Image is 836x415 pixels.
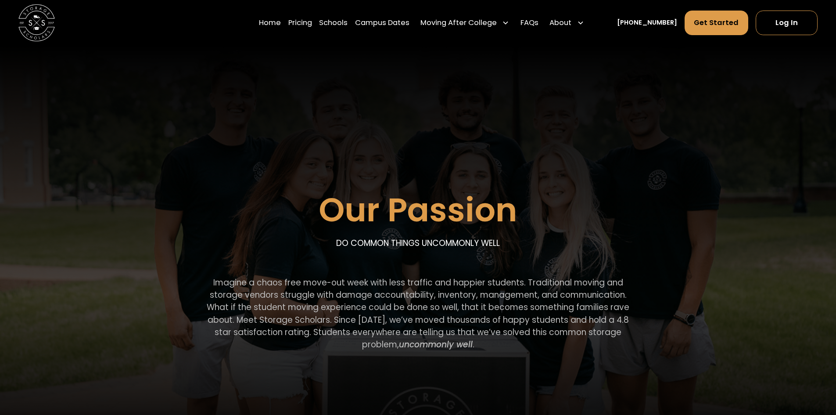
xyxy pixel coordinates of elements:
a: Log In [756,11,818,35]
img: Storage Scholars main logo [18,4,55,41]
div: About [549,18,571,29]
div: Moving After College [420,18,497,29]
p: Imagine a chaos free move-out week with less traffic and happier students. Traditional moving and... [199,277,637,351]
a: Home [259,10,281,36]
a: Schools [319,10,348,36]
p: DO COMMON THINGS UNCOMMONLY WELL [336,237,500,249]
div: About [546,10,588,36]
div: Moving After College [417,10,513,36]
a: FAQs [520,10,538,36]
em: uncommonly well [399,339,473,350]
a: home [18,4,55,41]
a: Get Started [685,11,749,35]
a: [PHONE_NUMBER] [617,18,677,28]
a: Pricing [288,10,312,36]
h1: Our Passion [319,192,517,228]
a: Campus Dates [355,10,409,36]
